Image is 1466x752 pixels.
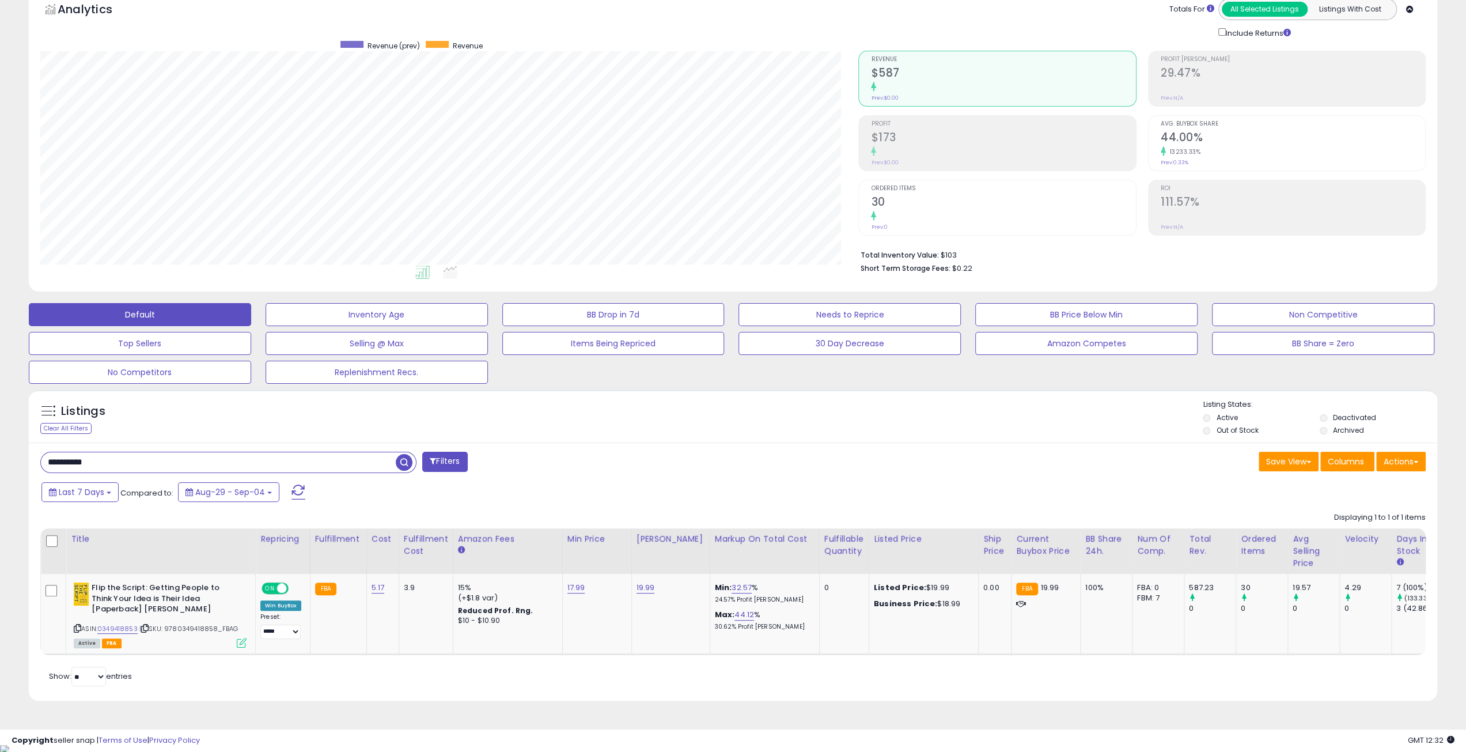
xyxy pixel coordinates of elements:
[12,735,200,746] div: seller snap | |
[1212,303,1434,326] button: Non Competitive
[372,533,394,545] div: Cost
[266,361,488,384] button: Replenishment Recs.
[860,247,1417,261] li: $103
[975,303,1198,326] button: BB Price Below Min
[59,486,104,498] span: Last 7 Days
[1334,512,1426,523] div: Displaying 1 to 1 of 1 items
[983,583,1002,593] div: 0.00
[1161,186,1425,192] span: ROI
[860,263,950,273] b: Short Term Storage Fees:
[637,533,705,545] div: [PERSON_NAME]
[263,584,277,594] span: ON
[1222,2,1308,17] button: All Selected Listings
[29,361,251,384] button: No Competitors
[149,735,200,746] a: Privacy Policy
[458,616,554,626] div: $10 - $10.90
[1212,332,1434,355] button: BB Share = Zero
[287,584,305,594] span: OFF
[74,583,89,606] img: 41n34LUAM-L._SL40_.jpg
[1085,583,1123,593] div: 100%
[871,131,1135,146] h2: $173
[178,482,279,502] button: Aug-29 - Sep-04
[637,582,655,594] a: 19.99
[732,582,752,594] a: 32.57
[1404,594,1435,603] small: (133.33%)
[738,332,961,355] button: 30 Day Decrease
[404,533,448,557] div: Fulfillment Cost
[1293,533,1335,569] div: Avg Selling Price
[260,533,305,545] div: Repricing
[874,599,969,609] div: $18.99
[1307,2,1393,17] button: Listings With Cost
[1344,583,1391,593] div: 4.29
[1408,735,1454,746] span: 2025-09-12 12:32 GMT
[1016,583,1037,595] small: FBA
[1041,582,1059,593] span: 19.99
[71,533,251,545] div: Title
[502,303,725,326] button: BB Drop in 7d
[983,533,1006,557] div: Ship Price
[61,403,105,420] h5: Listings
[260,600,301,611] div: Win BuyBox
[1293,603,1339,614] div: 0
[1216,413,1237,422] label: Active
[710,528,819,574] th: The percentage added to the cost of goods (COGS) that forms the calculator for Min & Max prices.
[1259,452,1319,471] button: Save View
[871,95,898,101] small: Prev: $0.00
[871,195,1135,211] h2: 30
[372,582,385,594] a: 5.17
[92,583,232,618] b: Flip the Script: Getting People to Think Your Idea is Their Idea [Paperback] [PERSON_NAME]
[1161,224,1183,230] small: Prev: N/A
[1396,533,1438,557] div: Days In Stock
[952,263,972,274] span: $0.22
[97,624,138,634] a: 0349418853
[102,638,122,648] span: FBA
[975,332,1198,355] button: Amazon Competes
[874,533,973,545] div: Listed Price
[99,735,147,746] a: Terms of Use
[458,545,465,556] small: Amazon Fees.
[1344,533,1387,545] div: Velocity
[1161,66,1425,82] h2: 29.47%
[12,735,54,746] strong: Copyright
[1189,583,1236,593] div: 587.23
[1293,583,1339,593] div: 19.57
[1189,533,1231,557] div: Total Rev.
[315,533,362,545] div: Fulfillment
[195,486,265,498] span: Aug-29 - Sep-04
[1137,593,1175,603] div: FBM: 7
[715,610,810,631] div: %
[139,624,238,633] span: | SKU: 9780349418858_FBAG
[29,332,251,355] button: Top Sellers
[871,159,898,166] small: Prev: $0.00
[715,583,810,604] div: %
[715,533,815,545] div: Markup on Total Cost
[715,609,735,620] b: Max:
[260,613,301,639] div: Preset:
[824,583,860,593] div: 0
[1333,425,1364,435] label: Archived
[871,121,1135,127] span: Profit
[1137,533,1179,557] div: Num of Comp.
[404,583,444,593] div: 3.9
[871,66,1135,82] h2: $587
[874,582,926,593] b: Listed Price:
[1169,4,1214,15] div: Totals For
[1333,413,1376,422] label: Deactivated
[1210,26,1305,39] div: Include Returns
[453,41,483,51] span: Revenue
[1396,603,1443,614] div: 3 (42.86%)
[871,56,1135,63] span: Revenue
[120,488,173,498] span: Compared to:
[40,423,92,434] div: Clear All Filters
[1137,583,1175,593] div: FBA: 0
[1344,603,1391,614] div: 0
[1161,95,1183,101] small: Prev: N/A
[422,452,467,472] button: Filters
[41,482,119,502] button: Last 7 Days
[1241,583,1287,593] div: 30
[860,250,938,260] b: Total Inventory Value:
[734,609,754,621] a: 44.12
[715,596,810,604] p: 24.57% Profit [PERSON_NAME]
[1320,452,1374,471] button: Columns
